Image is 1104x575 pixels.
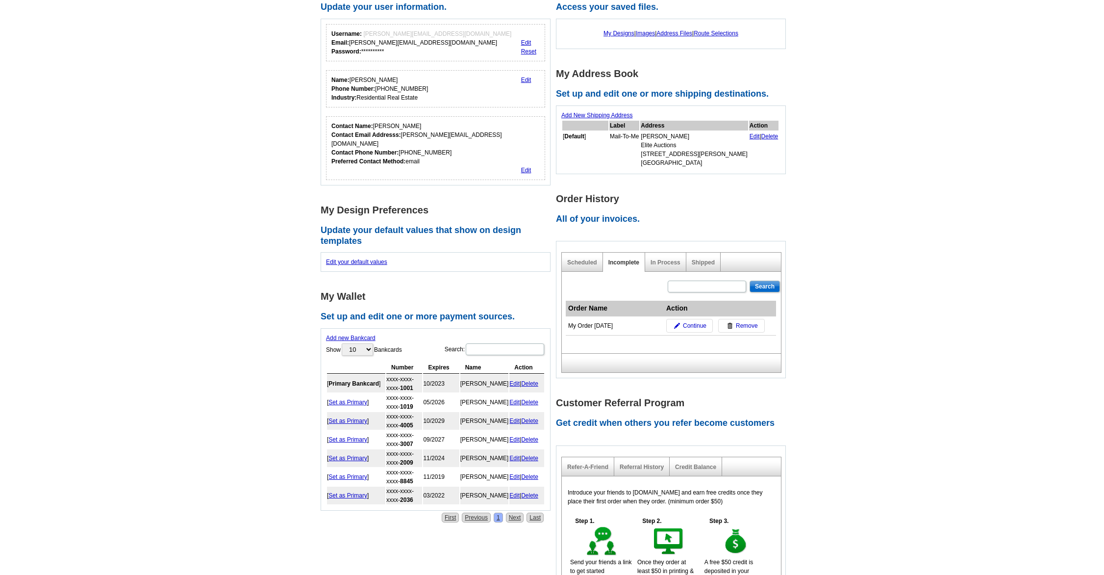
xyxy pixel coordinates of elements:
strong: 1019 [400,403,413,410]
span: [PERSON_NAME][EMAIL_ADDRESS][DOMAIN_NAME] [363,30,511,37]
td: xxxx-xxxx-xxxx- [386,375,422,392]
td: xxxx-xxxx-xxxx- [386,487,422,504]
td: [ ] [327,487,385,504]
strong: 2036 [400,497,413,503]
a: Previous [462,513,491,523]
a: Edit [509,492,520,499]
td: xxxx-xxxx-xxxx- [386,412,422,430]
td: Mail-To-Me [609,131,639,168]
h1: My Wallet [321,291,556,302]
td: xxxx-xxxx-xxxx- [386,449,422,467]
td: | [749,131,779,168]
h5: Step 2. [637,517,667,525]
a: Edit [521,77,531,83]
div: | | | [561,24,780,43]
div: Your personal details. [326,70,545,107]
h2: Set up and edit one or more shipping destinations. [556,89,791,100]
td: [PERSON_NAME] [460,468,509,486]
h2: Set up and edit one or more payment sources. [321,312,556,322]
a: Shipped [692,259,715,266]
th: Action [749,121,779,131]
a: Edit [521,39,531,46]
td: | [509,412,544,430]
a: Referral History [620,464,664,470]
h2: All of your invoices. [556,214,791,225]
td: | [509,468,544,486]
a: Set as Primary [328,473,367,480]
h5: Step 1. [570,517,600,525]
a: Delete [521,492,538,499]
strong: 4005 [400,422,413,429]
td: 11/2019 [423,468,459,486]
th: Name [460,362,509,374]
td: xxxx-xxxx-xxxx- [386,431,422,448]
a: Scheduled [567,259,597,266]
a: Edit [509,399,520,406]
a: Set as Primary [328,436,367,443]
strong: Name: [331,77,350,83]
strong: 1001 [400,385,413,392]
td: xxxx-xxxx-xxxx- [386,468,422,486]
a: Route Selections [694,30,738,37]
td: [ ] [327,375,385,392]
a: Address Files [656,30,692,37]
strong: 3007 [400,441,413,447]
img: step-3.gif [719,525,753,558]
b: Primary Bankcard [328,380,379,387]
td: [ ] [327,468,385,486]
td: [PERSON_NAME] [460,375,509,392]
td: 11/2024 [423,449,459,467]
a: Next [506,513,524,523]
input: Search [750,281,780,292]
h2: Update your default values that show on design templates [321,225,556,246]
td: [PERSON_NAME] [460,412,509,430]
a: Last [527,513,544,523]
strong: Contact Name: [331,123,373,130]
th: Expires [423,362,459,374]
a: Delete [521,399,538,406]
td: 05/2026 [423,393,459,411]
th: Action [664,301,776,316]
a: Set as Primary [328,455,367,462]
strong: 2009 [400,459,413,466]
a: Edit [509,436,520,443]
td: [ ] [327,431,385,448]
a: Delete [521,455,538,462]
strong: Email: [331,39,349,46]
select: ShowBankcards [342,343,373,356]
div: Who should we contact regarding order issues? [326,116,545,180]
a: My Designs [603,30,634,37]
img: trashcan-icon.gif [727,323,733,329]
td: | [509,431,544,448]
h1: My Address Book [556,69,791,79]
a: Set as Primary [328,399,367,406]
a: Edit [509,473,520,480]
span: Remove [736,321,758,330]
img: step-2.gif [652,525,686,558]
a: Edit [521,167,531,174]
span: Continue [683,321,706,330]
td: 09/2027 [423,431,459,448]
td: [ ] [562,131,608,168]
p: Introduce your friends to [DOMAIN_NAME] and earn free credits once they place their first order w... [568,488,775,506]
a: Edit your default values [326,259,387,265]
h2: Get credit when others you refer become customers [556,418,791,429]
th: Order Name [566,301,664,316]
img: step-1.gif [585,525,619,558]
td: [PERSON_NAME] [460,449,509,467]
a: Set as Primary [328,418,367,424]
td: [PERSON_NAME] [460,393,509,411]
h1: Order History [556,194,791,204]
div: [PERSON_NAME] [PERSON_NAME][EMAIL_ADDRESS][DOMAIN_NAME] [PHONE_NUMBER] email [331,122,540,166]
a: Delete [521,473,538,480]
strong: Username: [331,30,362,37]
h5: Step 3. [704,517,734,525]
td: [PERSON_NAME] Elite Auctions [STREET_ADDRESS][PERSON_NAME] [GEOGRAPHIC_DATA] [640,131,748,168]
a: Credit Balance [675,464,716,470]
td: 10/2029 [423,412,459,430]
td: 10/2023 [423,375,459,392]
a: Delete [761,133,778,140]
a: Set as Primary [328,492,367,499]
a: Add New Shipping Address [561,112,632,119]
a: Edit [509,418,520,424]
